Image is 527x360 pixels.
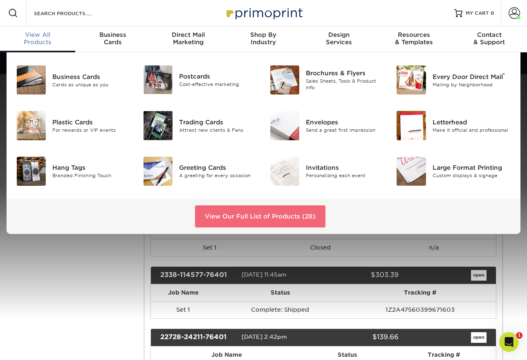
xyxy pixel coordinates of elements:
div: & Templates [377,31,452,46]
div: Personalizing each event [306,172,384,179]
div: Plastic Cards [52,118,131,127]
a: Invitations Invitations Personalizing each event [270,153,384,189]
input: SEARCH PRODUCTS..... [33,8,113,18]
div: 22728-24211-76401 [154,332,242,343]
div: Custom displays & signage [433,172,511,179]
div: Envelopes [306,118,384,127]
img: Greeting Cards [144,157,173,186]
div: Hang Tags [52,163,131,172]
div: Invitations [306,163,384,172]
a: BusinessCards [75,26,150,52]
a: Brochures & Flyers Brochures & Flyers Sales Sheets, Tools & Product Info [270,62,384,98]
div: Trading Cards [179,118,258,127]
div: Marketing [150,31,226,46]
a: Every Door Direct Mail Every Door Direct Mail® Mailing by Neighborhood [396,62,511,98]
div: Cost-effective marketing [179,81,258,88]
img: Letterhead [397,111,426,140]
span: 0 [491,10,494,16]
img: Primoprint [223,4,305,22]
div: Mailing by Neighborhood [433,81,511,88]
div: Greeting Cards [179,163,258,172]
img: Large Format Printing [397,157,426,186]
span: [DATE] 2:42pm [242,333,287,340]
div: Services [301,31,377,46]
img: Business Cards [17,65,46,94]
a: Hang Tags Hang Tags Branded Finishing Touch [16,153,131,189]
img: Brochures & Flyers [270,65,299,94]
div: Sales Sheets, Tools & Product Info [306,78,384,91]
a: Resources& Templates [377,26,452,52]
iframe: Intercom live chat [499,332,519,352]
a: View Our Full List of Products (28) [195,205,325,227]
div: Letterhead [433,118,511,127]
img: Trading Cards [144,111,173,140]
a: Letterhead Letterhead Make it official and professional [396,108,511,143]
div: & Support [452,31,527,46]
a: Plastic Cards Plastic Cards For rewards or VIP events [16,108,131,143]
a: open [471,332,487,343]
span: Contact [452,31,527,38]
a: Greeting Cards Greeting Cards A greeting for every occasion [143,153,258,189]
span: Resources [377,31,452,38]
div: Large Format Printing [433,163,511,172]
a: Direct MailMarketing [150,26,226,52]
a: Contact& Support [452,26,527,52]
span: MY CART [466,10,489,17]
img: Envelopes [270,111,299,140]
a: Large Format Printing Large Format Printing Custom displays & signage [396,153,511,189]
div: For rewards or VIP events [52,127,131,134]
div: Cards [75,31,150,46]
img: Every Door Direct Mail [397,65,426,94]
div: Business Cards [52,72,131,81]
div: $139.66 [317,332,405,343]
img: Plastic Cards [17,111,46,140]
span: Direct Mail [150,31,226,38]
img: Postcards [144,65,173,94]
span: Design [301,31,377,38]
div: Attract new clients & Fans [179,127,258,134]
div: Cards as unique as you [52,81,131,88]
div: Postcards [179,72,258,81]
span: Shop By [226,31,301,38]
a: Envelopes Envelopes Send a great first impression [270,108,384,143]
div: Every Door Direct Mail [433,72,511,81]
a: Shop ByIndustry [226,26,301,52]
div: Brochures & Flyers [306,69,384,78]
img: Invitations [270,157,299,186]
a: Postcards Postcards Cost-effective marketing [143,62,258,97]
div: Make it official and professional [433,127,511,134]
span: Business [75,31,150,38]
img: Hang Tags [17,157,46,186]
sup: ® [503,72,505,78]
div: Send a great first impression [306,127,384,134]
a: DesignServices [301,26,377,52]
span: 1 [516,332,523,339]
div: A greeting for every occasion [179,172,258,179]
a: Business Cards Business Cards Cards as unique as you [16,62,131,98]
iframe: Google Customer Reviews [2,335,70,357]
div: Branded Finishing Touch [52,172,131,179]
div: Industry [226,31,301,46]
a: Trading Cards Trading Cards Attract new clients & Fans [143,108,258,143]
